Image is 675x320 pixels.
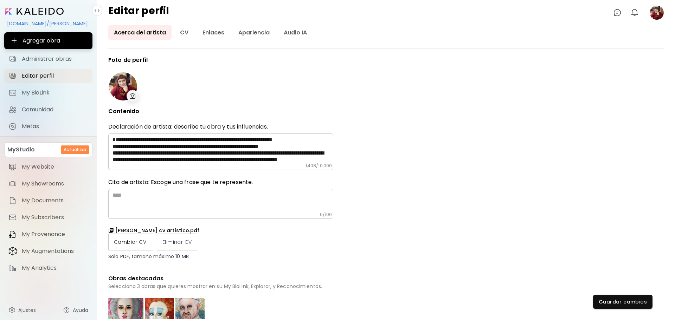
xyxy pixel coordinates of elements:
p: Declaración de artista: describe tu obra y tus influencias. [108,123,333,131]
span: My Augmentations [22,248,88,255]
h6: 1,408 / 10,000 [306,163,332,169]
h4: Editar perfil [108,6,169,20]
img: help [63,307,70,314]
a: Audio IA [278,25,313,40]
a: itemMy Documents [4,194,92,208]
a: Apariencia [233,25,275,40]
span: Administrar obras [22,55,88,63]
span: My Website [22,163,88,170]
a: Comunidad iconComunidad [4,103,92,117]
img: item [8,213,17,222]
img: item [8,264,17,272]
a: itemMy Website [4,160,92,174]
a: itemMy Analytics [4,261,92,275]
a: completeMetas iconMetas [4,119,92,133]
span: My Provenance [22,231,88,238]
a: itemMy Subscribers [4,210,92,224]
h6: Obras destacadas [108,274,333,283]
h6: [PERSON_NAME] cv artístico.pdf [115,227,199,234]
label: Eliminar CV [157,234,197,250]
img: chatIcon [613,8,622,17]
span: Comunidad [22,106,88,113]
span: Guardar cambios [599,298,647,306]
img: My BioLink icon [8,89,17,97]
a: Ayuda [59,303,92,317]
img: Metas icon [8,122,17,131]
h6: Cita de artista: Escoge una frase que te represente. [108,178,333,186]
a: completeMy BioLink iconMy BioLink [4,86,92,100]
div: [DOMAIN_NAME]/[PERSON_NAME] [4,18,92,30]
p: MyStudio [7,145,35,154]
img: item [8,179,17,188]
img: bellIcon [630,8,639,17]
button: Agregar obra [4,32,92,49]
span: Editar perfil [22,72,88,79]
a: itemMy Augmentations [4,244,92,258]
span: Agregar obra [10,37,87,45]
span: Ajustes [18,307,36,314]
img: item [8,163,17,171]
span: My Subscribers [22,214,88,221]
h6: 0 / 100 [320,212,332,217]
a: Acerca del artista [108,25,172,40]
img: collapse [94,8,100,13]
label: Cambiar CV [108,234,153,250]
span: My Analytics [22,265,88,272]
p: Solo PDF, tamaño máximo 10 MB [108,253,333,260]
img: Administrar obras icon [8,55,17,63]
span: My BioLink [22,89,88,96]
h6: Selecciona 3 obras que quieres mostrar en su My BioLink, Explorar, y Reconocimientos. [108,283,333,289]
a: itemMy Showrooms [4,177,92,191]
button: bellIcon [629,7,641,19]
img: item [8,196,17,205]
span: Metas [22,123,88,130]
span: Eliminar CV [162,239,192,246]
img: item [8,230,17,239]
a: itemMy Provenance [4,227,92,241]
img: Editar perfil icon [8,72,17,80]
a: Enlaces [197,25,230,40]
a: Administrar obras iconAdministrar obras [4,52,92,66]
span: Ayuda [73,307,88,314]
span: Cambiar CV [114,239,148,246]
h6: Actualizar [64,146,86,153]
button: Guardar cambios [593,295,652,309]
p: Contenido [108,108,333,115]
span: My Documents [22,197,88,204]
a: Ajustes [4,303,40,317]
a: CV [174,25,194,40]
a: Editar perfil iconEditar perfil [4,69,92,83]
img: settings [8,307,15,314]
p: Foto de perfil [108,57,333,63]
img: item [8,247,17,256]
span: My Showrooms [22,180,88,187]
img: Comunidad icon [8,105,17,114]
